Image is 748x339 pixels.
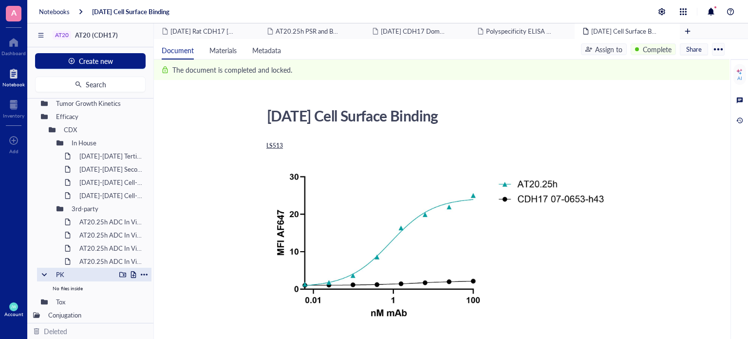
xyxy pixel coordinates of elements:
[75,241,148,255] div: AT20.25h ADC In Vivo Efficacy Study in a SW403 CRC CDX Model (Crown Biosciences)
[52,268,115,281] div: PK
[75,162,148,176] div: [DATE]-[DATE] Secondary Cell-line Derived Xenograft (CDX) Model SNU-16
[737,75,742,81] div: AI
[11,305,16,309] span: JW
[75,228,148,242] div: AT20.25h ADC In Vivo Efficacy Study in a HPAF-2 Pancreatic CDX Model (Crown Biosciences)
[59,123,148,137] div: CDX
[266,160,613,327] img: genemod-experiment-image
[172,64,292,75] div: The document is completed and locked.
[680,43,708,55] button: Share
[11,6,17,19] span: A
[1,50,26,56] div: Dashboard
[44,326,67,337] div: Deleted
[67,202,148,216] div: 3rd-party
[75,176,148,189] div: [DATE]-[DATE] Cell-line Derived Xenograft (CDX) Model AsPC-1
[75,255,148,268] div: AT20.25h ADC In Vivo Efficacy Study in a SNU-16 W403 CRC CDX Model Part 2 (Crown Biosciences)
[35,53,146,69] button: Create new
[44,308,148,322] div: Conjugation
[4,311,23,317] div: Account
[79,57,113,65] span: Create new
[75,149,148,163] div: [DATE]-[DATE] Tertiary Cell-line Derived Xenograft (CDX) Model SNU-16
[75,215,148,229] div: AT20.25h ADC In Vivo Efficacy Study in a SNU-16 CRC CDX Model (Crown Biosciences)
[67,136,148,150] div: In House
[37,281,151,295] div: No files inside
[252,45,281,55] span: Metadata
[2,81,25,87] div: Notebook
[52,110,148,123] div: Efficacy
[86,80,106,88] span: Search
[52,97,148,110] div: Tumor Growth Kinetics
[35,77,146,92] button: Search
[75,30,118,40] span: AT20 (CDH17)
[9,148,19,154] div: Add
[162,45,194,55] span: Document
[3,97,24,119] a: Inventory
[75,189,148,202] div: [DATE]-[DATE] Cell-line Derived Xenograft (CDX) Model SNU-16
[1,35,26,56] a: Dashboard
[2,66,25,87] a: Notebook
[209,45,237,55] span: Materials
[266,141,283,150] span: LS513
[262,103,609,128] div: [DATE] Cell Surface Binding
[55,32,69,39] div: AT20
[52,295,148,309] div: Tox
[686,45,702,54] span: Share
[92,7,169,16] a: [DATE] Cell Surface Binding
[39,7,70,16] a: Notebooks
[643,44,672,55] div: Complete
[3,113,24,119] div: Inventory
[595,44,622,55] div: Assign to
